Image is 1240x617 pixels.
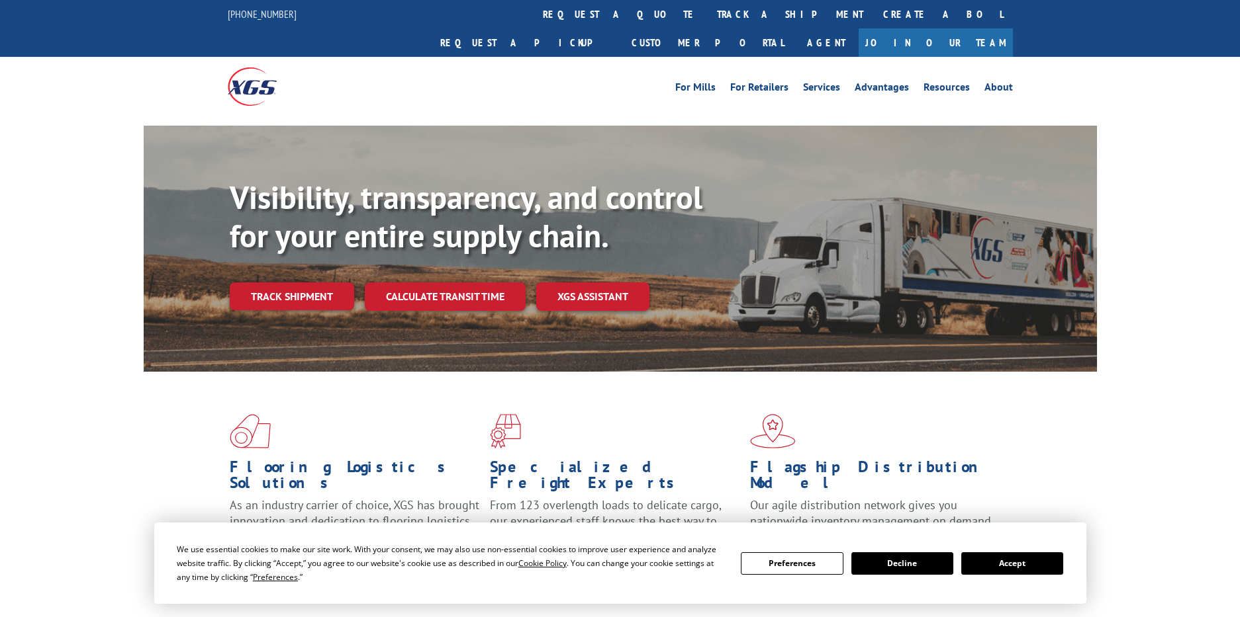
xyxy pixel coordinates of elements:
button: Decline [851,552,953,575]
span: As an industry carrier of choice, XGS has brought innovation and dedication to flooring logistics... [230,497,479,544]
a: Join Our Team [859,28,1013,57]
button: Preferences [741,552,843,575]
img: xgs-icon-total-supply-chain-intelligence-red [230,414,271,448]
span: Preferences [253,571,298,583]
a: XGS ASSISTANT [536,282,649,311]
a: Customer Portal [622,28,794,57]
a: Agent [794,28,859,57]
a: Resources [924,82,970,97]
div: We use essential cookies to make our site work. With your consent, we may also use non-essential ... [177,542,725,584]
a: Advantages [855,82,909,97]
p: From 123 overlength loads to delicate cargo, our experienced staff knows the best way to move you... [490,497,740,556]
img: xgs-icon-flagship-distribution-model-red [750,414,796,448]
button: Accept [961,552,1063,575]
a: About [984,82,1013,97]
a: Request a pickup [430,28,622,57]
a: Calculate transit time [365,282,526,311]
span: Our agile distribution network gives you nationwide inventory management on demand. [750,497,994,528]
img: xgs-icon-focused-on-flooring-red [490,414,521,448]
a: For Retailers [730,82,788,97]
a: Track shipment [230,282,354,310]
h1: Flooring Logistics Solutions [230,459,480,497]
a: Services [803,82,840,97]
a: [PHONE_NUMBER] [228,7,297,21]
h1: Specialized Freight Experts [490,459,740,497]
a: For Mills [675,82,716,97]
b: Visibility, transparency, and control for your entire supply chain. [230,177,702,256]
h1: Flagship Distribution Model [750,459,1000,497]
span: Cookie Policy [518,557,567,569]
div: Cookie Consent Prompt [154,522,1086,604]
